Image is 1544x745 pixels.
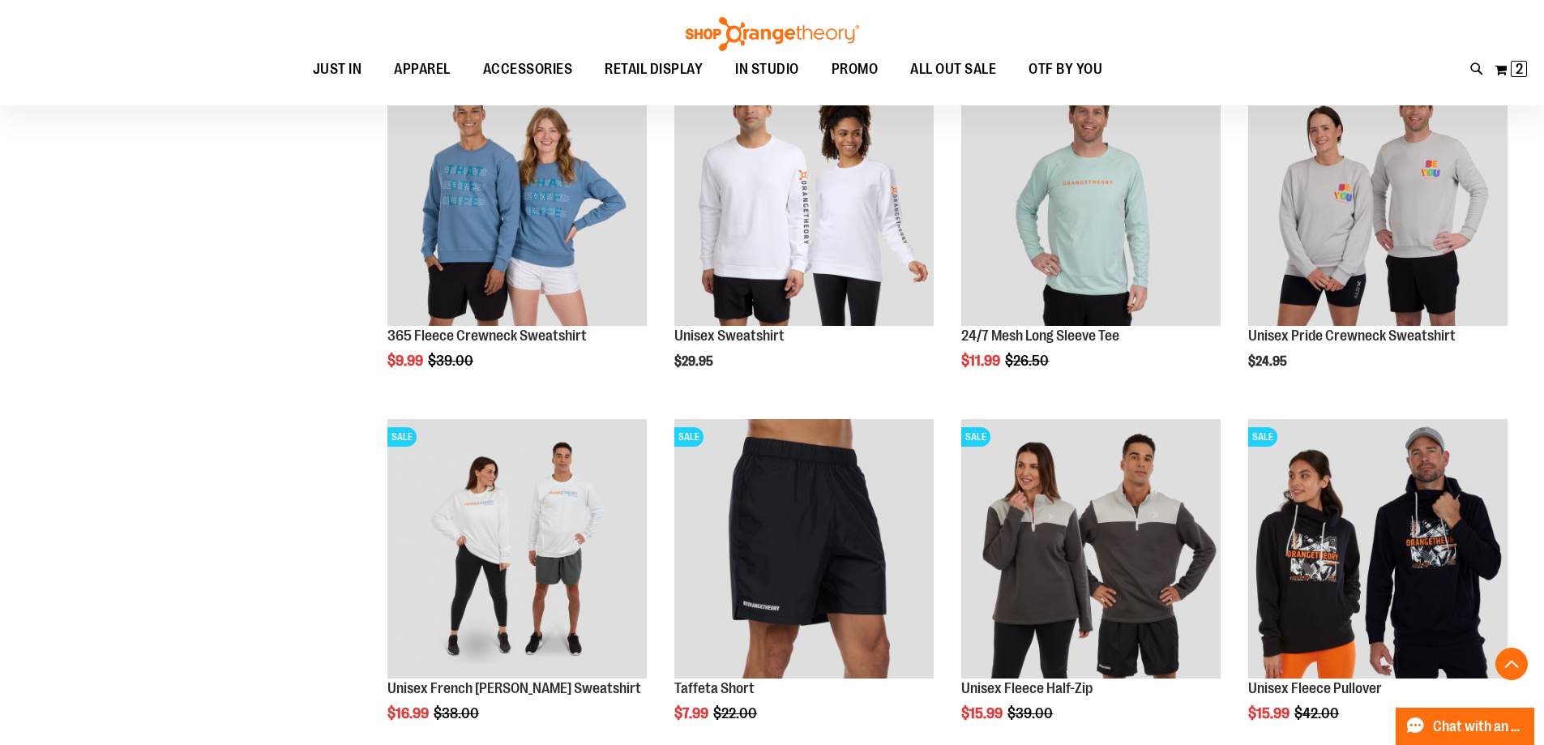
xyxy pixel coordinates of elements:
span: APPAREL [394,51,451,88]
span: Chat with an Expert [1433,719,1525,734]
span: $15.99 [1248,705,1292,721]
a: Product image for Taffeta ShortSALE [674,419,934,681]
span: PROMO [832,51,879,88]
span: JUST IN [313,51,362,88]
button: Chat with an Expert [1396,708,1535,745]
img: Product image for Unisex Fleece Pullover [1248,419,1508,679]
a: 24/7 Mesh Long Sleeve Tee [961,328,1119,344]
span: OTF BY YOU [1029,51,1102,88]
div: product [1240,58,1516,410]
img: Shop Orangetheory [683,17,862,51]
span: $9.99 [387,353,426,369]
img: Unisex French Terry Crewneck Sweatshirt primary image [387,419,647,679]
span: ACCESSORIES [483,51,573,88]
span: SALE [387,427,417,447]
span: $16.99 [387,705,431,721]
img: Unisex Sweatshirt [674,66,934,326]
a: Unisex Fleece Half-Zip [961,680,1093,696]
div: product [666,58,942,410]
button: Back To Top [1495,648,1528,680]
a: Unisex Pride Crewneck Sweatshirt [1248,328,1456,344]
span: SALE [961,427,990,447]
a: Unisex Sweatshirt [674,328,785,344]
a: Unisex Pride Crewneck SweatshirtNEW [1248,66,1508,328]
div: product [953,58,1229,410]
span: $7.99 [674,705,711,721]
img: Main Image of 1457095 [961,66,1221,326]
span: $42.00 [1294,705,1341,721]
span: RETAIL DISPLAY [605,51,703,88]
a: 365 Fleece Crewneck Sweatshirt [387,328,587,344]
img: Product image for Unisex Fleece Half Zip [961,419,1221,679]
img: Product image for Taffeta Short [674,419,934,679]
img: 365 Fleece Crewneck Sweatshirt [387,66,647,326]
span: $15.99 [961,705,1005,721]
a: Product image for Unisex Fleece PulloverSALE [1248,419,1508,681]
span: $39.00 [428,353,476,369]
span: IN STUDIO [735,51,799,88]
span: 2 [1516,61,1523,77]
span: $26.50 [1005,353,1051,369]
a: 365 Fleece Crewneck SweatshirtSALE [387,66,647,328]
img: Unisex Pride Crewneck Sweatshirt [1248,66,1508,326]
span: SALE [674,427,704,447]
a: Product image for Unisex Fleece Half ZipSALE [961,419,1221,681]
a: Unisex Sweatshirt [674,66,934,328]
div: product [379,58,655,410]
span: ALL OUT SALE [910,51,996,88]
span: $22.00 [713,705,759,721]
a: Unisex Fleece Pullover [1248,680,1382,696]
a: Unisex French [PERSON_NAME] Sweatshirt [387,680,641,696]
span: $29.95 [674,354,716,369]
a: Taffeta Short [674,680,755,696]
span: $24.95 [1248,354,1290,369]
a: Main Image of 1457095SALE [961,66,1221,328]
a: Unisex French Terry Crewneck Sweatshirt primary imageSALE [387,419,647,681]
span: $38.00 [434,705,481,721]
span: SALE [1248,427,1277,447]
span: $11.99 [961,353,1003,369]
span: $39.00 [1007,705,1055,721]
